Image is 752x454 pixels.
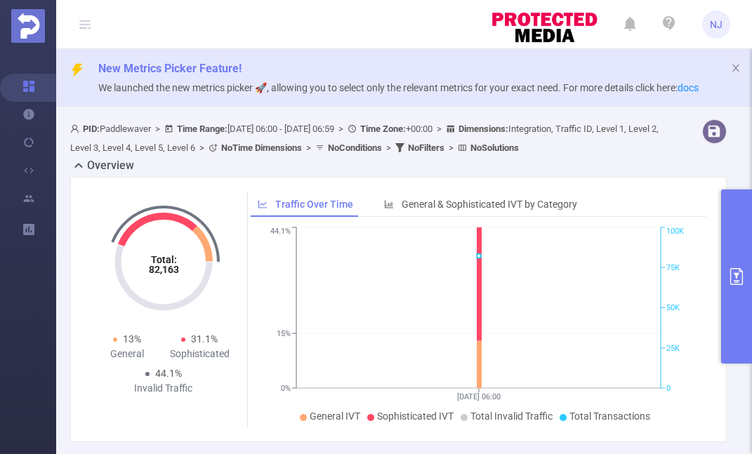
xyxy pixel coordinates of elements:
[444,142,458,153] span: >
[91,347,164,361] div: General
[98,62,242,75] span: New Metrics Picker Feature!
[70,123,659,153] span: Paddlewaver [DATE] 06:00 - [DATE] 06:59 +00:00
[470,410,553,422] span: Total Invalid Traffic
[666,263,680,272] tspan: 75K
[569,410,650,422] span: Total Transactions
[70,63,84,77] i: icon: thunderbolt
[281,384,291,393] tspan: 0%
[98,82,699,93] span: We launched the new metrics picker 🚀, allowing you to select only the relevant metrics for your e...
[302,142,315,153] span: >
[666,384,671,393] tspan: 0
[384,199,394,209] i: icon: bar-chart
[382,142,395,153] span: >
[402,199,577,210] span: General & Sophisticated IVT by Category
[270,227,291,236] tspan: 44.1%
[678,82,699,93] a: docs
[360,123,406,134] b: Time Zone:
[277,329,291,338] tspan: 15%
[123,333,141,345] span: 13%
[148,264,178,275] tspan: 82,163
[258,199,268,209] i: icon: line-chart
[150,254,176,265] tspan: Total:
[433,123,446,134] span: >
[334,123,348,134] span: >
[155,368,182,379] span: 44.1%
[459,123,508,134] b: Dimensions :
[87,157,134,174] h2: Overview
[666,344,680,353] tspan: 25K
[710,11,723,39] span: NJ
[731,63,741,73] i: icon: close
[83,123,100,134] b: PID:
[127,381,200,396] div: Invalid Traffic
[11,9,45,43] img: Protected Media
[221,142,302,153] b: No Time Dimensions
[177,123,227,134] b: Time Range:
[408,142,444,153] b: No Filters
[666,304,680,313] tspan: 50K
[70,124,83,133] i: icon: user
[470,142,519,153] b: No Solutions
[310,410,360,422] span: General IVT
[275,199,353,210] span: Traffic Over Time
[328,142,382,153] b: No Conditions
[731,60,741,76] button: icon: close
[151,123,164,134] span: >
[457,392,501,401] tspan: [DATE] 06:00
[377,410,454,422] span: Sophisticated IVT
[164,347,237,361] div: Sophisticated
[191,333,218,345] span: 31.1%
[195,142,209,153] span: >
[666,227,684,236] tspan: 100K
